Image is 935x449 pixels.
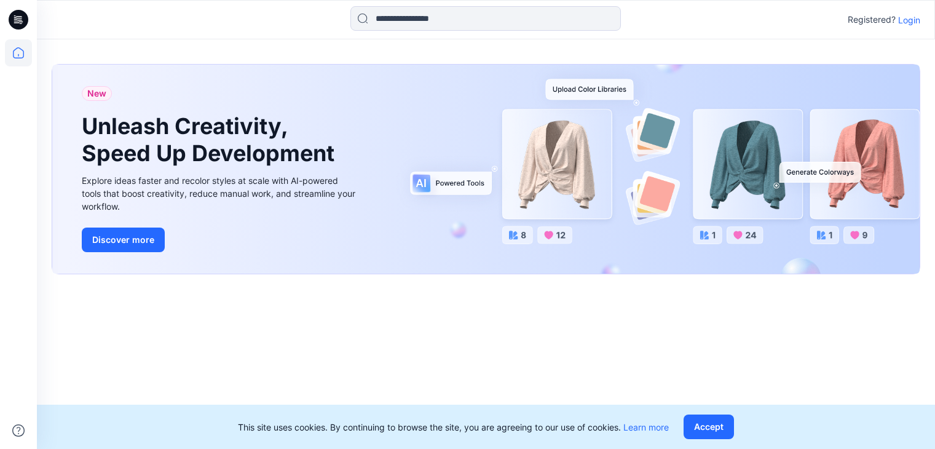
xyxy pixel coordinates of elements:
div: Explore ideas faster and recolor styles at scale with AI-powered tools that boost creativity, red... [82,174,358,213]
h1: Unleash Creativity, Speed Up Development [82,113,340,166]
button: Accept [684,415,734,439]
span: New [87,86,106,101]
p: Login [898,14,920,26]
a: Discover more [82,228,358,252]
a: Learn more [623,422,669,432]
p: This site uses cookies. By continuing to browse the site, you are agreeing to our use of cookies. [238,421,669,434]
button: Discover more [82,228,165,252]
p: Registered? [848,12,896,27]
